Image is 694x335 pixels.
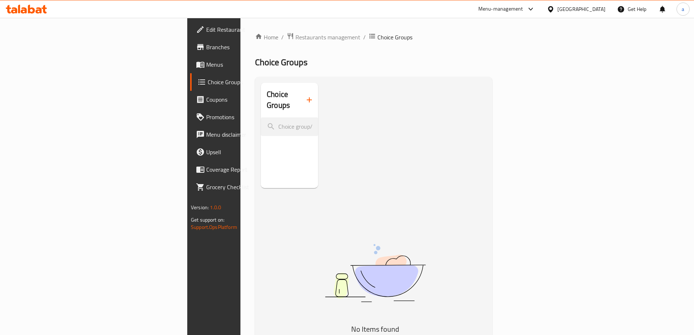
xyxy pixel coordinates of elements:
a: Support.OpsPlatform [191,222,237,232]
span: Branches [206,43,297,51]
a: Upsell [190,143,303,161]
span: Edit Restaurant [206,25,297,34]
span: Choice Groups [208,78,297,86]
span: Coupons [206,95,297,104]
span: Version: [191,203,209,212]
nav: breadcrumb [255,32,492,42]
a: Coverage Report [190,161,303,178]
span: Menus [206,60,297,69]
img: dish.svg [284,225,466,321]
a: Menu disclaimer [190,126,303,143]
span: Choice Groups [377,33,412,42]
li: / [363,33,366,42]
span: Restaurants management [295,33,360,42]
div: [GEOGRAPHIC_DATA] [557,5,605,13]
a: Menus [190,56,303,73]
a: Edit Restaurant [190,21,303,38]
span: Upsell [206,148,297,156]
div: Menu-management [478,5,523,13]
span: a [682,5,684,13]
a: Grocery Checklist [190,178,303,196]
a: Promotions [190,108,303,126]
span: Promotions [206,113,297,121]
a: Restaurants management [287,32,360,42]
a: Choice Groups [190,73,303,91]
a: Coupons [190,91,303,108]
span: Grocery Checklist [206,183,297,191]
span: 1.0.0 [210,203,221,212]
span: Coverage Report [206,165,297,174]
h5: No Items found [284,323,466,335]
span: Menu disclaimer [206,130,297,139]
a: Branches [190,38,303,56]
input: search [261,117,318,136]
span: Get support on: [191,215,224,225]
